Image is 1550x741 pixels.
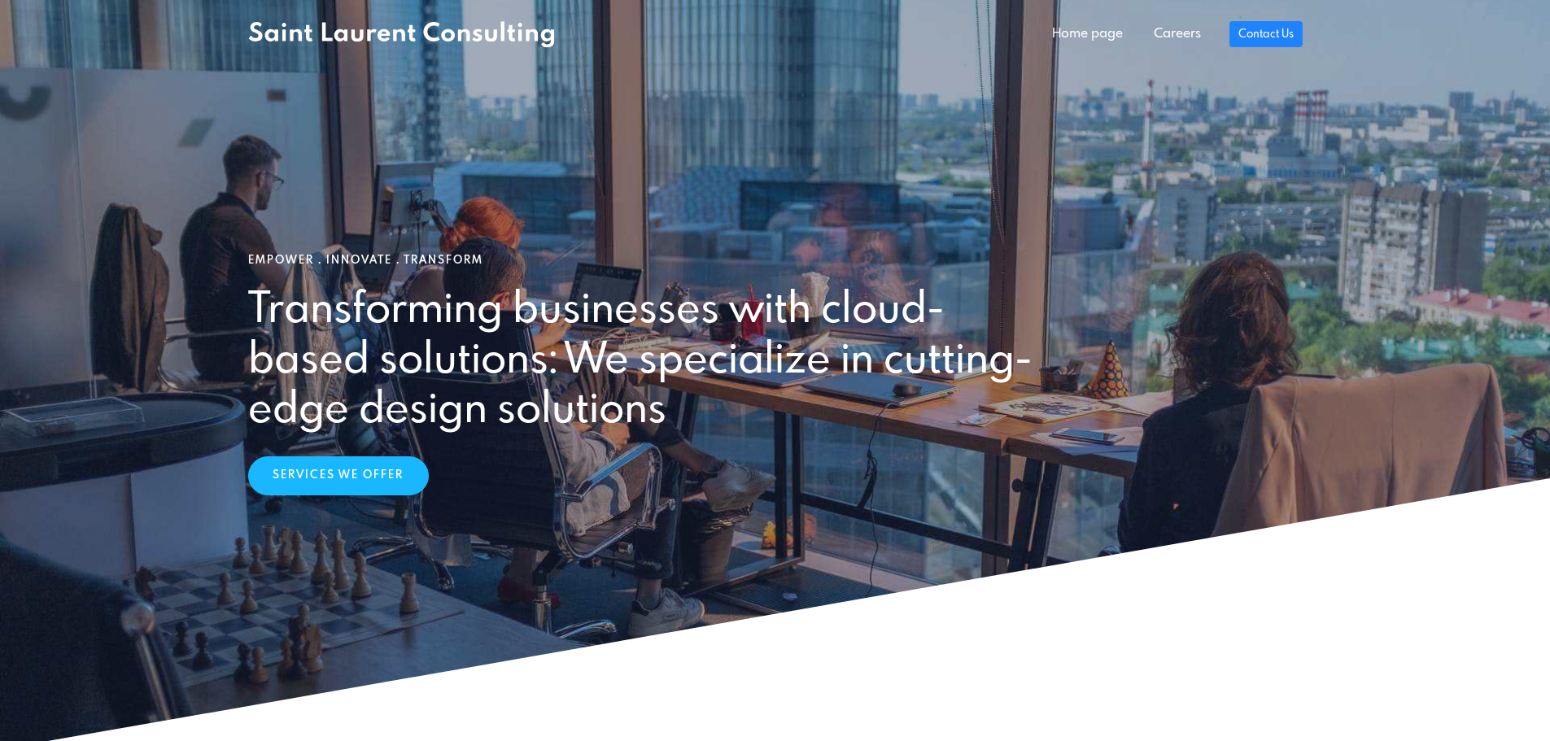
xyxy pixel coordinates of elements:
h2: Transforming businesses with cloud-based solutions: We specialize in cutting-edge design solutions [248,286,1039,436]
a: Contact Us [1229,21,1302,47]
h1: Empower . Innovate . Transform [248,254,1303,267]
a: Services We Offer [248,456,429,495]
a: Careers [1138,18,1216,50]
a: Home page [1037,18,1138,50]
